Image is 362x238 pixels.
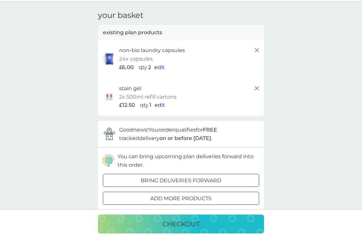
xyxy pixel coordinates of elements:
[103,155,114,167] img: delivery-schedule.svg
[148,63,151,72] p: 2
[155,102,165,108] span: edit
[119,126,259,142] p: Good news! Your order qualifies for tracked delivery .
[118,152,259,169] p: You can bring upcoming plan deliveries forward into this order.
[154,64,165,70] span: edit
[98,215,264,233] button: checkout
[140,101,148,109] p: qty
[119,46,185,55] p: non-bio laundry capsules
[150,194,212,203] p: add more products
[119,55,153,63] p: 24x capsules
[141,176,221,185] p: bring deliveries forward
[155,101,165,109] button: edit
[119,63,134,72] span: £6.00
[203,127,217,133] strong: FREE
[160,135,211,141] strong: on or before [DATE]
[103,174,259,187] button: bring deliveries forward
[103,28,162,37] p: existing plan products
[119,84,141,93] p: stain gel
[119,101,135,109] span: £12.50
[162,219,200,229] p: checkout
[119,93,176,101] p: 2x 500ml refill cartons
[98,11,144,20] h3: your basket
[103,192,259,205] button: add more products
[139,63,147,72] p: qty
[149,101,151,109] p: 1
[154,63,165,72] button: edit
